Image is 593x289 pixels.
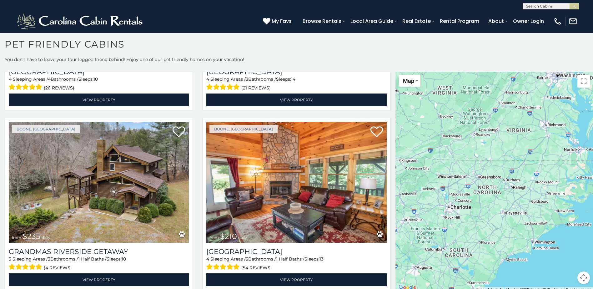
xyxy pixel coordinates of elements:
img: Willow Valley View [206,122,386,243]
span: (54 reviews) [241,264,272,272]
a: Owner Login [510,16,547,27]
a: My Favs [263,17,293,25]
h3: Willow Valley View [206,247,386,256]
span: $210 [220,232,237,241]
a: Willow Valley View from $210 daily [206,122,386,243]
span: 4 [48,76,51,82]
a: View Property [9,273,189,286]
span: 10 [93,76,98,82]
a: Real Estate [399,16,434,27]
button: Toggle fullscreen view [577,75,590,88]
a: View Property [206,94,386,106]
span: from [12,235,21,240]
div: Sleeping Areas / Bathrooms / Sleeps: [9,256,189,272]
span: 3 [246,256,248,262]
a: Grandmas Riverside Getaway from $235 daily [9,122,189,243]
img: phone-regular-white.png [553,17,562,26]
span: (26 reviews) [44,84,74,92]
span: daily [238,235,247,240]
a: About [485,16,507,27]
img: mail-regular-white.png [569,17,577,26]
a: Add to favorites [173,126,185,139]
a: Add to favorites [370,126,383,139]
span: 3 [9,256,11,262]
span: 14 [291,76,295,82]
span: from [209,235,219,240]
a: [GEOGRAPHIC_DATA] [206,68,386,76]
span: 13 [319,256,324,262]
a: Browse Rentals [299,16,344,27]
h3: Sleepy Valley Hideaway [9,68,189,76]
button: Map camera controls [577,271,590,284]
a: Boone, [GEOGRAPHIC_DATA] [12,125,80,133]
button: Change map style [399,75,420,87]
a: View Property [206,273,386,286]
span: $235 [23,232,40,241]
a: View Property [9,94,189,106]
span: daily [42,235,50,240]
span: 1 Half Baths / [276,256,304,262]
div: Sleeping Areas / Bathrooms / Sleeps: [206,76,386,92]
div: Sleeping Areas / Bathrooms / Sleeps: [206,256,386,272]
span: Map [403,78,414,84]
img: Grandmas Riverside Getaway [9,122,189,243]
span: (4 reviews) [44,264,72,272]
span: 4 [206,76,209,82]
span: My Favs [272,17,292,25]
img: White-1-2.png [16,12,145,31]
span: 10 [122,256,126,262]
a: [GEOGRAPHIC_DATA] [9,68,189,76]
div: Sleeping Areas / Bathrooms / Sleeps: [9,76,189,92]
a: [GEOGRAPHIC_DATA] [206,247,386,256]
h3: Hillside Haven [206,68,386,76]
a: Boone, [GEOGRAPHIC_DATA] [209,125,278,133]
a: Grandmas Riverside Getaway [9,247,189,256]
span: (21 reviews) [241,84,271,92]
a: Rental Program [437,16,482,27]
a: Local Area Guide [347,16,396,27]
span: 3 [246,76,248,82]
span: 4 [206,256,209,262]
span: 1 Half Baths / [78,256,107,262]
span: 4 [9,76,12,82]
span: 3 [48,256,50,262]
